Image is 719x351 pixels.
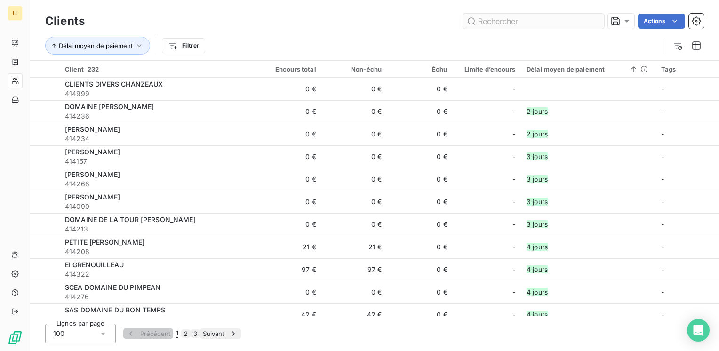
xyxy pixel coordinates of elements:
[387,303,453,326] td: 0 €
[65,134,250,144] span: 414234
[65,224,250,234] span: 414213
[512,84,515,94] span: -
[527,107,548,115] span: 2 jours
[53,329,64,338] span: 100
[256,168,321,191] td: 0 €
[661,85,664,93] span: -
[322,236,387,258] td: 21 €
[256,145,321,168] td: 0 €
[59,42,133,49] span: Délai moyen de paiement
[387,281,453,303] td: 0 €
[322,213,387,236] td: 0 €
[322,145,387,168] td: 0 €
[65,202,250,211] span: 414090
[527,198,548,206] span: 3 jours
[256,100,321,123] td: 0 €
[512,310,515,319] span: -
[527,311,548,319] span: 4 jours
[181,329,191,338] button: 2
[45,13,85,30] h3: Clients
[661,65,713,73] div: Tags
[65,112,250,121] span: 414236
[512,197,515,207] span: -
[322,123,387,145] td: 0 €
[661,130,664,138] span: -
[256,78,321,100] td: 0 €
[256,303,321,326] td: 42 €
[687,319,710,342] div: Open Intercom Messenger
[638,14,685,29] button: Actions
[512,242,515,252] span: -
[328,65,382,73] div: Non-échu
[387,213,453,236] td: 0 €
[322,281,387,303] td: 0 €
[661,311,664,319] span: -
[65,238,144,246] span: PETITE [PERSON_NAME]
[322,258,387,281] td: 97 €
[8,6,23,21] div: LI
[262,65,316,73] div: Encours total
[387,258,453,281] td: 0 €
[527,130,548,138] span: 2 jours
[123,328,173,339] button: Précédent
[256,258,321,281] td: 97 €
[322,100,387,123] td: 0 €
[527,175,548,183] span: 3 jours
[387,123,453,145] td: 0 €
[387,145,453,168] td: 0 €
[65,306,166,314] span: SAS DOMAINE DU BON TEMPS
[661,220,664,228] span: -
[65,157,250,166] span: 414157
[256,213,321,236] td: 0 €
[65,193,120,201] span: [PERSON_NAME]
[65,292,250,302] span: 414276
[322,303,387,326] td: 42 €
[387,168,453,191] td: 0 €
[173,329,181,338] button: 1
[176,329,178,338] span: 1
[387,191,453,213] td: 0 €
[65,125,120,133] span: [PERSON_NAME]
[527,288,548,296] span: 4 jours
[65,80,163,88] span: CLIENTS DIVERS CHANZEAUX
[661,198,664,206] span: -
[512,152,515,161] span: -
[65,283,160,291] span: SCEA DOMAINE DU PIMPEAN
[661,107,664,115] span: -
[322,191,387,213] td: 0 €
[65,103,154,111] span: DOMAINE [PERSON_NAME]
[661,175,664,183] span: -
[387,236,453,258] td: 0 €
[200,328,241,339] button: Suivant
[387,78,453,100] td: 0 €
[512,265,515,274] span: -
[65,89,250,98] span: 414999
[527,152,548,160] span: 3 jours
[512,107,515,116] span: -
[65,247,250,256] span: 414208
[459,65,515,73] div: Limite d’encours
[512,220,515,229] span: -
[512,129,515,139] span: -
[65,170,120,178] span: [PERSON_NAME]
[661,288,664,296] span: -
[65,148,120,156] span: [PERSON_NAME]
[527,220,548,228] span: 3 jours
[661,152,664,160] span: -
[527,265,548,273] span: 4 jours
[256,236,321,258] td: 21 €
[512,287,515,297] span: -
[512,175,515,184] span: -
[256,191,321,213] td: 0 €
[162,38,205,53] button: Filtrer
[387,100,453,123] td: 0 €
[8,330,23,345] img: Logo LeanPay
[527,243,548,251] span: 4 jours
[322,78,387,100] td: 0 €
[65,270,250,279] span: 414322
[463,14,604,29] input: Rechercher
[65,215,196,223] span: DOMAINE DE LA TOUR [PERSON_NAME]
[256,123,321,145] td: 0 €
[661,265,664,273] span: -
[65,65,84,73] span: Client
